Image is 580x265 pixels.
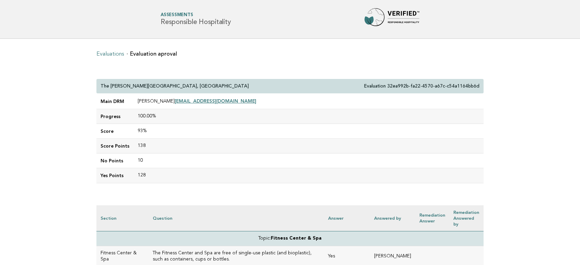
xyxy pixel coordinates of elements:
[96,168,134,183] td: Yes Points
[96,139,134,153] td: Score Points
[96,153,134,168] td: No Points
[96,51,124,57] a: Evaluations
[96,205,149,231] th: Section
[370,205,415,231] th: Answered by
[96,124,134,139] td: Score
[127,51,177,57] li: Evaluation aproval
[149,205,324,231] th: Question
[271,236,322,241] strong: Fitness Center & Spa
[134,124,484,139] td: 93%
[449,205,484,231] th: Remediation Answered by
[415,205,449,231] th: Remediation Answer
[96,231,484,246] td: Topic:
[96,94,134,109] td: Main DRM
[134,153,484,168] td: 10
[134,109,484,124] td: 100.00%
[161,13,231,26] h1: Responsible Hospitality
[153,250,320,263] h3: The Fitness Center and Spa are free of single-use plastic (and bioplastic), such as containers, c...
[101,83,249,89] p: The [PERSON_NAME][GEOGRAPHIC_DATA], [GEOGRAPHIC_DATA]
[364,83,479,89] p: Evaluation 32ea992b-fa22-4570-a67c-c54a1164bb6d
[175,98,256,104] a: [EMAIL_ADDRESS][DOMAIN_NAME]
[96,109,134,124] td: Progress
[134,168,484,183] td: 128
[134,94,484,109] td: [PERSON_NAME]
[134,139,484,153] td: 138
[161,13,231,18] span: Assessments
[324,205,370,231] th: Answer
[364,8,419,30] img: Forbes Travel Guide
